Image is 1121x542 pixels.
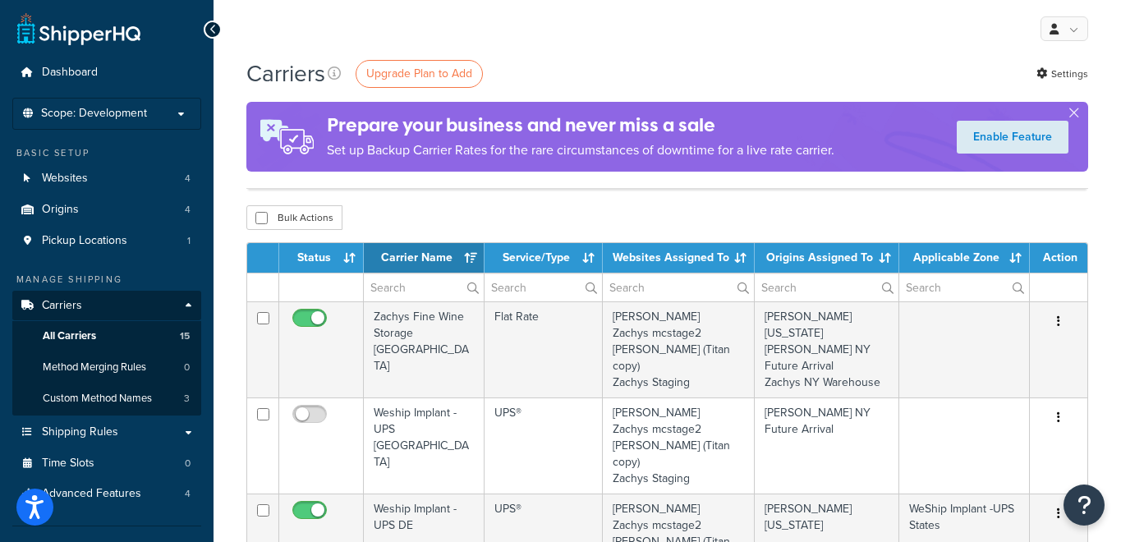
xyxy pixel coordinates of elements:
span: Carriers [42,299,82,313]
span: 4 [185,172,191,186]
span: 0 [184,361,190,374]
span: Advanced Features [42,487,141,501]
h4: Prepare your business and never miss a sale [327,112,834,139]
th: Origins Assigned To: activate to sort column ascending [755,243,899,273]
span: Time Slots [42,457,94,471]
a: Custom Method Names 3 [12,384,201,414]
input: Search [485,273,602,301]
li: Carriers [12,291,201,416]
td: [PERSON_NAME] Zachys mcstage2 [PERSON_NAME] (Titan copy) Zachys Staging [603,397,755,494]
a: Websites 4 [12,163,201,194]
li: Method Merging Rules [12,352,201,383]
span: Pickup Locations [42,234,127,248]
th: Service/Type: activate to sort column ascending [485,243,603,273]
a: ShipperHQ Home [17,12,140,45]
td: [PERSON_NAME][US_STATE] [PERSON_NAME] NY Future Arrival Zachys NY Warehouse [755,301,899,397]
a: Dashboard [12,57,201,88]
span: 4 [185,203,191,217]
a: Method Merging Rules 0 [12,352,201,383]
td: Flat Rate [485,301,603,397]
th: Carrier Name: activate to sort column ascending [364,243,485,273]
a: Carriers [12,291,201,321]
li: All Carriers [12,321,201,351]
div: Basic Setup [12,146,201,160]
span: Method Merging Rules [43,361,146,374]
input: Search [899,273,1029,301]
li: Origins [12,195,201,225]
span: Custom Method Names [43,392,152,406]
td: [PERSON_NAME] Zachys mcstage2 [PERSON_NAME] (Titan copy) Zachys Staging [603,301,755,397]
a: Time Slots 0 [12,448,201,479]
span: Shipping Rules [42,425,118,439]
td: Zachys Fine Wine Storage [GEOGRAPHIC_DATA] [364,301,485,397]
span: 3 [184,392,190,406]
span: Origins [42,203,79,217]
span: Websites [42,172,88,186]
span: Dashboard [42,66,98,80]
p: Set up Backup Carrier Rates for the rare circumstances of downtime for a live rate carrier. [327,139,834,162]
input: Search [364,273,484,301]
a: Pickup Locations 1 [12,226,201,256]
a: Shipping Rules [12,417,201,448]
a: Advanced Features 4 [12,479,201,509]
button: Bulk Actions [246,205,342,230]
a: All Carriers 15 [12,321,201,351]
h1: Carriers [246,57,325,90]
a: Settings [1036,62,1088,85]
li: Custom Method Names [12,384,201,414]
th: Status: activate to sort column ascending [279,243,364,273]
span: 1 [187,234,191,248]
span: All Carriers [43,329,96,343]
span: Upgrade Plan to Add [366,65,472,82]
input: Search [603,273,754,301]
div: Manage Shipping [12,273,201,287]
span: 0 [185,457,191,471]
li: Pickup Locations [12,226,201,256]
a: Enable Feature [957,121,1068,154]
input: Search [755,273,898,301]
img: ad-rules-rateshop-fe6ec290ccb7230408bd80ed9643f0289d75e0ffd9eb532fc0e269fcd187b520.png [246,102,327,172]
td: UPS® [485,397,603,494]
a: Upgrade Plan to Add [356,60,483,88]
span: 4 [185,487,191,501]
button: Open Resource Center [1064,485,1105,526]
th: Action [1030,243,1087,273]
span: 15 [180,329,190,343]
th: Applicable Zone: activate to sort column ascending [899,243,1030,273]
li: Websites [12,163,201,194]
li: Advanced Features [12,479,201,509]
a: Origins 4 [12,195,201,225]
li: Time Slots [12,448,201,479]
th: Websites Assigned To: activate to sort column ascending [603,243,755,273]
td: Weship Implant -UPS [GEOGRAPHIC_DATA] [364,397,485,494]
td: [PERSON_NAME] NY Future Arrival [755,397,899,494]
span: Scope: Development [41,107,147,121]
